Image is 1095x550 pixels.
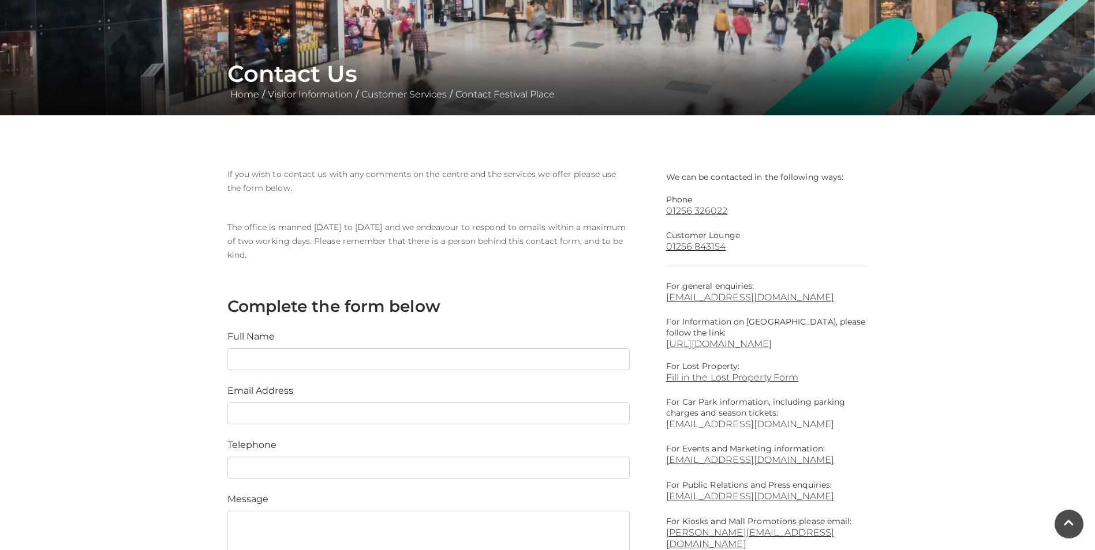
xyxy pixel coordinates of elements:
[666,516,868,550] p: For Kiosks and Mall Promotions please email:
[666,397,868,419] p: For Car Park information, including parking charges and season tickets:
[227,492,268,506] label: Message
[358,89,450,100] a: Customer Services
[666,443,868,466] p: For Events and Marketing information:
[219,60,877,101] div: / / /
[227,60,868,88] h1: Contact Us
[227,167,630,195] p: If you wish to contact us with any comments on the centre and the services we offer please use th...
[227,220,630,262] p: The office is manned [DATE] to [DATE] and we endeavour to respond to emails within a maximum of t...
[666,338,772,349] a: [URL][DOMAIN_NAME]
[666,292,868,303] a: [EMAIL_ADDRESS][DOMAIN_NAME]
[666,527,835,549] a: [PERSON_NAME][EMAIL_ADDRESS][DOMAIN_NAME]
[666,419,868,430] a: [EMAIL_ADDRESS][DOMAIN_NAME]
[666,361,868,372] p: For Lost Property:
[666,205,868,216] a: 01256 326022
[453,89,558,100] a: Contact Festival Place
[265,89,356,100] a: Visitor Information
[666,281,868,303] p: For general enquiries:
[666,372,868,383] a: Fill in the Lost Property Form
[227,384,293,398] label: Email Address
[666,167,868,183] p: We can be contacted in the following ways:
[227,330,275,344] label: Full Name
[227,89,262,100] a: Home
[666,317,868,338] p: For Information on [GEOGRAPHIC_DATA], please follow the link:
[227,296,630,316] h3: Complete the form below
[666,194,868,205] p: Phone
[666,454,835,465] a: [EMAIL_ADDRESS][DOMAIN_NAME]
[666,241,868,252] a: 01256 843154
[666,491,835,502] a: [EMAIL_ADDRESS][DOMAIN_NAME]
[227,438,276,452] label: Telephone
[666,480,868,502] p: For Public Relations and Press enquiries:
[666,230,868,241] p: Customer Lounge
